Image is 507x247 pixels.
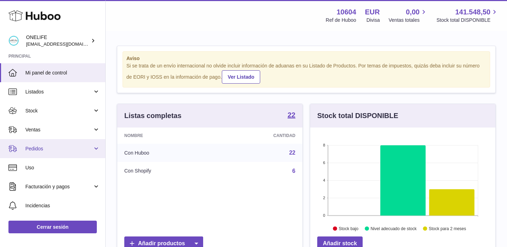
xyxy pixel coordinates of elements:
span: Ventas totales [389,17,428,24]
text: Nivel adecuado de stock [370,226,417,231]
strong: 22 [288,111,295,118]
span: Listados [25,89,93,95]
span: Uso [25,164,100,171]
span: Stock [25,108,93,114]
h3: Listas completas [124,111,181,121]
strong: Aviso [126,55,486,62]
a: 141.548,50 Stock total DISPONIBLE [437,7,499,24]
span: Stock total DISPONIBLE [437,17,499,24]
th: Nombre [117,128,215,144]
text: 8 [323,143,325,147]
text: 6 [323,161,325,165]
th: Cantidad [215,128,302,144]
a: 6 [292,168,295,174]
span: 0,00 [406,7,420,17]
a: 0,00 Ventas totales [389,7,428,24]
text: 4 [323,178,325,182]
span: Ventas [25,126,93,133]
strong: EUR [365,7,380,17]
text: 2 [323,196,325,200]
td: Con Shopify [117,162,215,180]
td: Con Huboo [117,144,215,162]
span: Pedidos [25,145,93,152]
a: 22 [289,150,295,156]
strong: 10604 [337,7,356,17]
a: Cerrar sesión [8,221,97,233]
span: Incidencias [25,202,100,209]
span: Mi panel de control [25,70,100,76]
span: [EMAIL_ADDRESS][DOMAIN_NAME] [26,41,104,47]
span: 141.548,50 [455,7,490,17]
text: Stock para 2 meses [429,226,466,231]
a: Ver Listado [222,70,260,84]
text: Stock bajo [339,226,358,231]
text: 0 [323,213,325,217]
div: ONELIFE [26,34,89,47]
div: Si se trata de un envío internacional no olvide incluir información de aduanas en su Listado de P... [126,63,486,84]
img: administracion@onelifespain.com [8,35,19,46]
div: Ref de Huboo [326,17,356,24]
h3: Stock total DISPONIBLE [317,111,398,121]
span: Facturación y pagos [25,183,93,190]
div: Divisa [367,17,380,24]
a: 22 [288,111,295,120]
